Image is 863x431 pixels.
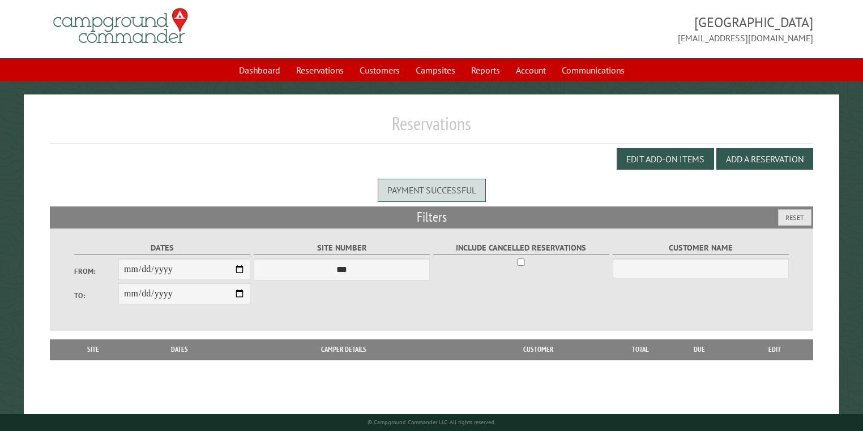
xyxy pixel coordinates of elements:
h1: Reservations [50,113,814,144]
h2: Filters [50,206,814,228]
th: Due [663,339,736,360]
th: Edit [736,339,813,360]
label: Include Cancelled Reservations [433,242,609,255]
small: © Campground Commander LLC. All rights reserved. [368,419,495,426]
th: Customer [459,339,618,360]
a: Reports [464,59,507,81]
a: Campsites [409,59,462,81]
button: Edit Add-on Items [617,148,714,170]
label: To: [74,290,118,301]
a: Reservations [289,59,351,81]
button: Reset [778,209,811,226]
label: Site Number [254,242,430,255]
a: Account [509,59,553,81]
button: Add a Reservation [716,148,813,170]
label: Dates [74,242,250,255]
th: Dates [130,339,229,360]
label: From: [74,266,118,277]
th: Camper Details [229,339,459,360]
th: Total [618,339,663,360]
a: Customers [353,59,407,81]
span: [GEOGRAPHIC_DATA] [EMAIL_ADDRESS][DOMAIN_NAME] [431,13,813,45]
a: Communications [555,59,631,81]
label: Customer Name [613,242,789,255]
div: Payment successful [378,179,486,201]
img: Campground Commander [50,4,191,48]
a: Dashboard [232,59,287,81]
th: Site [55,339,131,360]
